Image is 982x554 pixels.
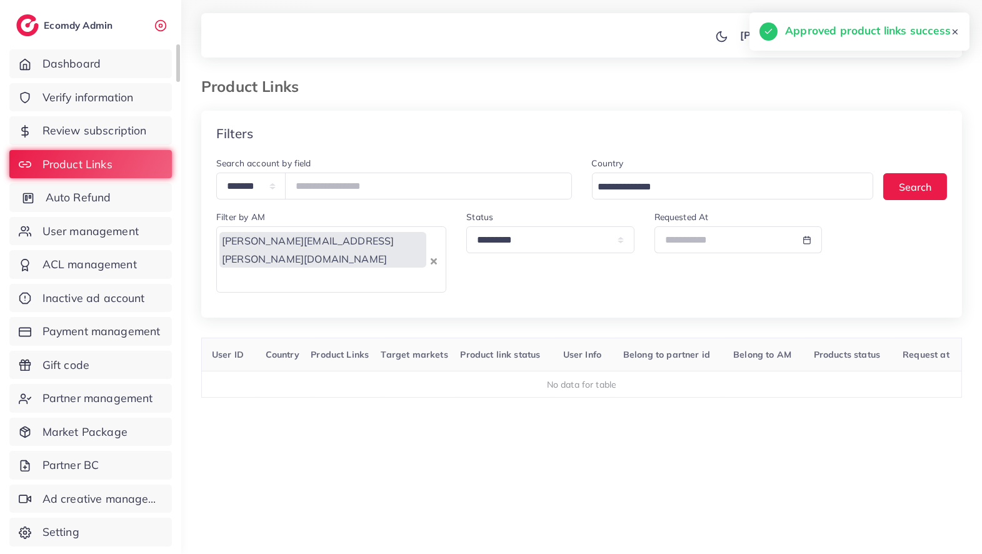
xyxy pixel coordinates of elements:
label: Status [466,211,493,223]
span: Market Package [43,424,128,440]
span: Partner BC [43,457,99,473]
span: Belong to partner id [623,349,710,360]
img: logo [16,14,39,36]
span: ACL management [43,256,137,273]
span: Product Links [311,349,369,360]
label: Requested At [654,211,709,223]
span: Product link status [460,349,540,360]
label: Search account by field [216,157,311,169]
span: Payment management [43,323,161,340]
span: Request at [903,349,949,360]
a: Market Package [9,418,172,446]
input: Search for option [218,270,428,290]
span: Gift code [43,357,89,373]
h2: Ecomdy Admin [44,19,116,31]
a: Review subscription [9,116,172,145]
button: Clear Selected [431,253,437,268]
span: User ID [212,349,244,360]
h3: Product Links [201,78,309,96]
a: Dashboard [9,49,172,78]
a: Setting [9,518,172,546]
div: Search for option [216,226,446,293]
a: Inactive ad account [9,284,172,313]
span: Belong to AM [733,349,791,360]
span: Auto Refund [46,189,111,206]
label: Filter by AM [216,211,265,223]
span: User management [43,223,139,239]
span: Setting [43,524,79,540]
button: Search [883,173,947,200]
a: Ad creative management [9,485,172,513]
span: Ad creative management [43,491,163,507]
span: Target markets [381,349,448,360]
h4: Filters [216,126,253,141]
a: Payment management [9,317,172,346]
a: Gift code [9,351,172,380]
a: Verify information [9,83,172,112]
h5: Approved product links success [785,23,951,39]
div: No data for table [209,378,955,391]
span: User Info [563,349,601,360]
span: [PERSON_NAME][EMAIL_ADDRESS][PERSON_NAME][DOMAIN_NAME] [219,232,426,268]
span: Partner management [43,390,153,406]
span: Dashboard [43,56,101,72]
a: logoEcomdy Admin [16,14,116,36]
a: User management [9,217,172,246]
span: Review subscription [43,123,147,139]
span: Verify information [43,89,134,106]
span: Inactive ad account [43,290,145,306]
a: Partner management [9,384,172,413]
label: Country [592,157,624,169]
a: Product Links [9,150,172,179]
input: Search for option [594,178,858,197]
span: Country [266,349,299,360]
a: [PERSON_NAME] [PERSON_NAME]avatar [733,23,952,48]
span: Products status [814,349,880,360]
a: Auto Refund [9,183,172,212]
span: Product Links [43,156,113,173]
p: [PERSON_NAME] [PERSON_NAME] [740,28,914,43]
div: Search for option [592,173,874,199]
a: ACL management [9,250,172,279]
a: Partner BC [9,451,172,480]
